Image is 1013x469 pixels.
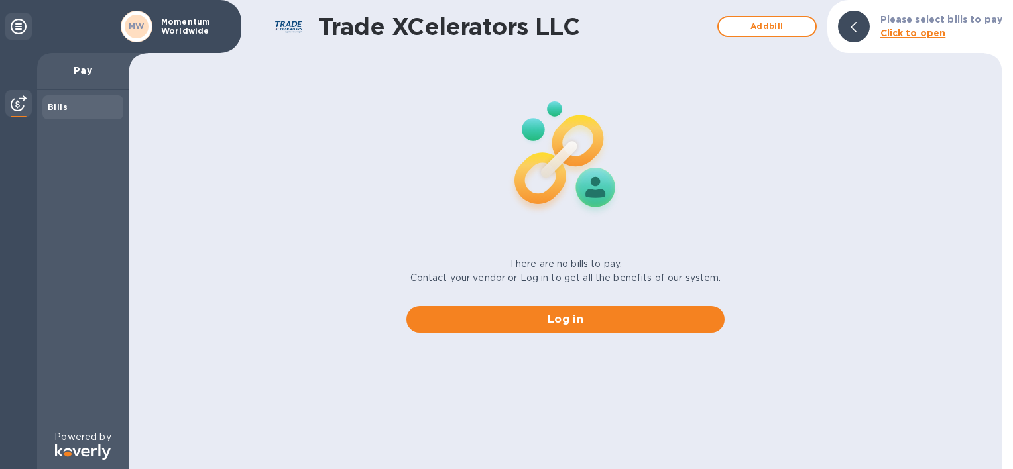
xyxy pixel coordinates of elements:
span: Log in [417,311,714,327]
b: Please select bills to pay [880,14,1002,25]
p: There are no bills to pay. Contact your vendor or Log in to get all the benefits of our system. [410,257,721,285]
p: Powered by [54,430,111,444]
p: Momentum Worldwide [161,17,227,36]
img: Logo [55,444,111,460]
button: Addbill [717,16,817,37]
p: Pay [48,64,118,77]
b: Click to open [880,28,946,38]
h1: Trade XCelerators LLC [318,13,711,40]
b: MW [129,21,145,31]
span: Add bill [729,19,805,34]
button: Log in [406,306,725,333]
b: Bills [48,102,68,112]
